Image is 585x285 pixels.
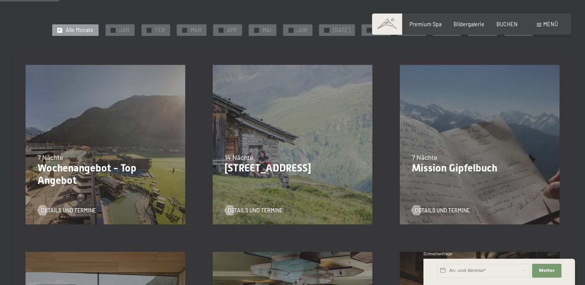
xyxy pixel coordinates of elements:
span: FEB [155,26,165,34]
span: Alle Monate [66,26,94,34]
span: MAI [263,26,271,34]
a: Details und Termine [411,207,470,214]
span: Schnellanfrage [423,251,452,256]
span: APR [227,26,237,34]
p: Mission Gipfelbuch [411,162,547,175]
span: ✓ [255,28,258,32]
span: Details und Termine [41,207,96,214]
a: BUCHEN [496,21,518,27]
span: ✓ [183,28,186,32]
a: Premium Spa [409,21,442,27]
p: Wochenangebot - Top Angebot [38,162,174,187]
span: Menü [543,21,558,27]
a: Details und Termine [38,207,96,214]
a: Bildergalerie [454,21,484,27]
a: Details und Termine [225,207,283,214]
span: ✓ [147,28,150,32]
span: ✓ [111,28,114,32]
span: 7 Nächte [38,153,63,161]
span: ✓ [368,28,371,32]
span: ✓ [325,28,328,32]
span: JUN [297,26,307,34]
span: MAR [191,26,201,34]
span: Details und Termine [415,207,470,214]
span: 14 Nächte [225,153,253,161]
span: ✓ [289,28,292,32]
span: Weiter [539,268,555,274]
span: [DATE] [333,26,350,34]
span: JAN [119,26,130,34]
span: ✓ [58,28,61,32]
span: 7 Nächte [411,153,437,161]
span: Details und Termine [228,207,283,214]
p: [STREET_ADDRESS] [225,162,361,175]
span: ✓ [219,28,222,32]
button: Weiter [532,264,561,278]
